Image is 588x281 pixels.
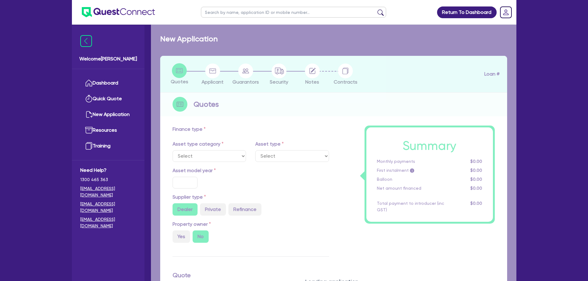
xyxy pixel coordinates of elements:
[80,216,136,229] a: [EMAIL_ADDRESS][DOMAIN_NAME]
[80,122,136,138] a: Resources
[80,35,92,47] img: icon-menu-close
[82,7,155,17] img: quest-connect-logo-blue
[80,201,136,214] a: [EMAIL_ADDRESS][DOMAIN_NAME]
[79,55,137,63] span: Welcome [PERSON_NAME]
[498,4,514,20] a: Dropdown toggle
[85,111,93,118] img: new-application
[80,91,136,107] a: Quick Quote
[80,176,136,183] span: 1300 465 363
[437,6,497,18] a: Return To Dashboard
[80,185,136,198] a: [EMAIL_ADDRESS][DOMAIN_NAME]
[80,75,136,91] a: Dashboard
[85,126,93,134] img: resources
[85,95,93,102] img: quick-quote
[80,167,136,174] span: Need Help?
[80,138,136,154] a: Training
[201,7,386,18] input: Search by name, application ID or mobile number...
[85,142,93,150] img: training
[80,107,136,122] a: New Application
